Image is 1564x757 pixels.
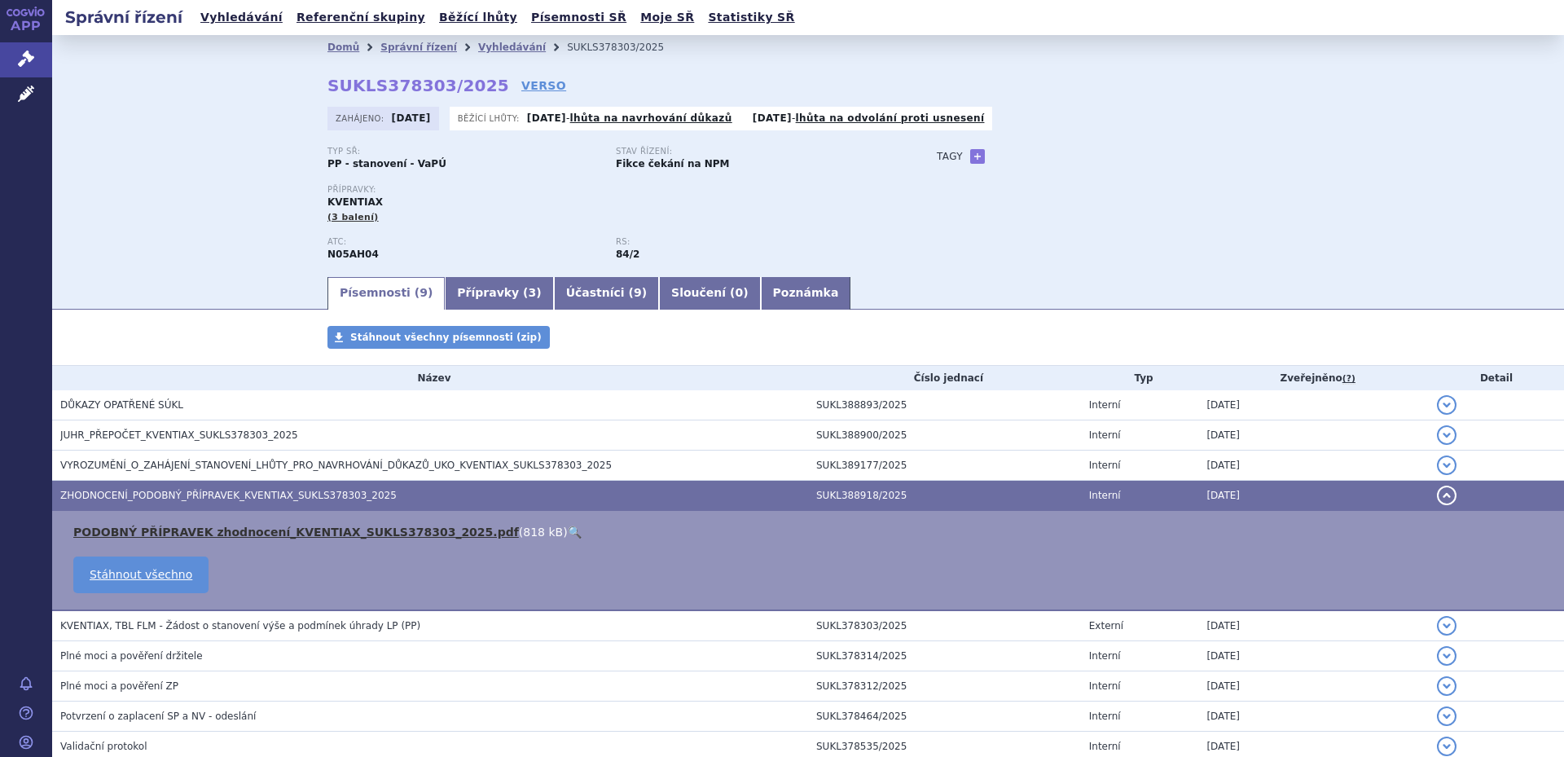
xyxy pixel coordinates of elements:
[808,366,1081,390] th: Číslo jednací
[1198,390,1429,420] td: [DATE]
[327,277,445,310] a: Písemnosti (9)
[1198,702,1429,732] td: [DATE]
[52,6,195,29] h2: Správní řízení
[380,42,457,53] a: Správní řízení
[60,650,203,662] span: Plné moci a pověření držitele
[1198,451,1429,481] td: [DATE]
[350,332,542,343] span: Stáhnout všechny písemnosti (zip)
[1198,610,1429,641] td: [DATE]
[703,7,799,29] a: Statistiky SŘ
[1089,711,1121,722] span: Interní
[570,112,732,124] a: lhůta na navrhování důkazů
[1089,680,1121,692] span: Interní
[336,112,387,125] span: Zahájeno:
[796,112,985,124] a: lhůta na odvolání proti usnesení
[616,158,729,169] strong: Fikce čekání na NPM
[392,112,431,124] strong: [DATE]
[1437,425,1456,445] button: detail
[327,249,379,260] strong: KVETIAPIN
[761,277,851,310] a: Poznámka
[60,429,298,441] span: JUHR_PŘEPOČET_KVENTIAX_SUKLS378303_2025
[1198,420,1429,451] td: [DATE]
[1437,737,1456,756] button: detail
[420,286,428,299] span: 9
[1437,486,1456,505] button: detail
[808,420,1081,451] td: SUKL388900/2025
[60,620,420,632] span: KVENTIAX, TBL FLM - Žádost o stanovení výše a podmínek úhrady LP (PP)
[526,7,631,29] a: Písemnosti SŘ
[616,237,888,247] p: RS:
[292,7,430,29] a: Referenční skupiny
[1437,395,1456,415] button: detail
[808,610,1081,641] td: SUKL378303/2025
[60,680,178,692] span: Plné moci a pověření ZP
[327,42,359,53] a: Domů
[1081,366,1199,390] th: Typ
[753,112,985,125] p: -
[73,526,519,539] a: PODOBNÝ PŘÍPRAVEK zhodnocení_KVENTIAX_SUKLS378303_2025.pdf
[753,112,792,124] strong: [DATE]
[52,366,808,390] th: Název
[195,7,288,29] a: Vyhledávání
[1089,429,1121,441] span: Interní
[327,326,550,349] a: Stáhnout všechny písemnosti (zip)
[1198,641,1429,671] td: [DATE]
[1089,650,1121,662] span: Interní
[1429,366,1564,390] th: Detail
[327,147,600,156] p: Typ SŘ:
[327,158,446,169] strong: PP - stanovení - VaPÚ
[527,112,566,124] strong: [DATE]
[567,35,685,59] li: SUKLS378303/2025
[1437,616,1456,636] button: detail
[735,286,743,299] span: 0
[635,7,699,29] a: Moje SŘ
[529,286,537,299] span: 3
[445,277,553,310] a: Přípravky (3)
[970,149,985,164] a: +
[808,390,1081,420] td: SUKL388893/2025
[1089,490,1121,501] span: Interní
[60,490,397,501] span: ZHODNOCENÍ_PODOBNÝ_PŘÍPRAVEK_KVENTIAX_SUKLS378303_2025
[527,112,732,125] p: -
[327,185,904,195] p: Přípravky:
[327,76,509,95] strong: SUKLS378303/2025
[808,702,1081,732] td: SUKL378464/2025
[1089,741,1121,752] span: Interní
[327,196,383,208] span: KVENTIAX
[60,460,612,471] span: VYROZUMĚNÍ_O_ZAHÁJENÍ_STANOVENÍ_LHŮTY_PRO_NAVRHOVÁNÍ_DŮKAZŮ_UKO_KVENTIAX_SUKLS378303_2025
[937,147,963,166] h3: Tagy
[808,671,1081,702] td: SUKL378312/2025
[1089,399,1121,411] span: Interní
[1437,646,1456,666] button: detail
[73,557,209,593] a: Stáhnout všechno
[60,741,147,752] span: Validační protokol
[1198,671,1429,702] td: [DATE]
[60,399,183,411] span: DŮKAZY OPATŘENÉ SÚKL
[478,42,546,53] a: Vyhledávání
[1089,460,1121,471] span: Interní
[523,526,563,539] span: 818 kB
[434,7,522,29] a: Běžící lhůty
[634,286,642,299] span: 9
[554,277,659,310] a: Účastníci (9)
[1198,481,1429,511] td: [DATE]
[568,526,582,539] a: 🔍
[1198,366,1429,390] th: Zveřejněno
[1342,373,1355,385] abbr: (?)
[616,147,888,156] p: Stav řízení:
[808,451,1081,481] td: SUKL389177/2025
[1437,456,1456,475] button: detail
[659,277,760,310] a: Sloučení (0)
[808,481,1081,511] td: SUKL388918/2025
[1437,706,1456,726] button: detail
[327,237,600,247] p: ATC:
[1437,676,1456,696] button: detail
[808,641,1081,671] td: SUKL378314/2025
[73,524,1548,540] li: ( )
[327,212,379,222] span: (3 balení)
[1089,620,1123,632] span: Externí
[616,249,639,260] strong: antipsychotika třetí volby - speciální, p.o.
[458,112,523,125] span: Běžící lhůty:
[521,77,566,94] a: VERSO
[60,711,256,722] span: Potvrzení o zaplacení SP a NV - odeslání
